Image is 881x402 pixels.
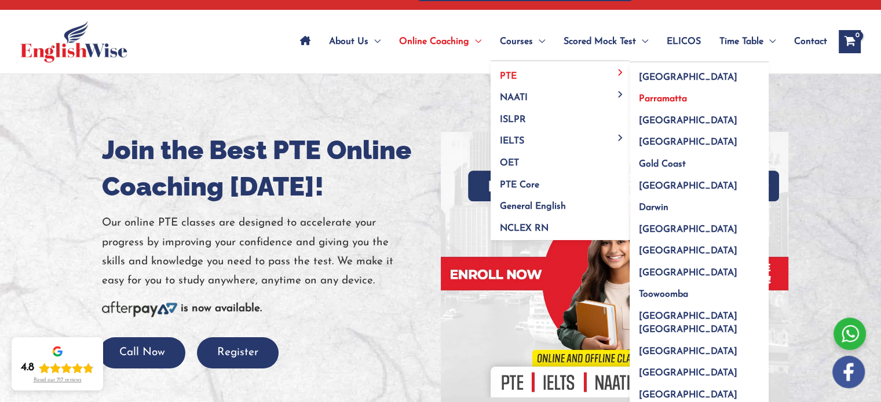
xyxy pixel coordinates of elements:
a: Toowoomba [630,280,769,302]
img: Afterpay-Logo [102,301,177,317]
span: NAATI [500,93,528,102]
a: Darwin [630,193,769,215]
span: Scored Mock Test [564,21,636,62]
span: [GEOGRAPHIC_DATA] [639,268,737,278]
span: Menu Toggle [636,21,648,62]
a: NAATIMenu Toggle [491,83,630,105]
a: Gold Coast [630,150,769,172]
span: Menu Toggle [533,21,545,62]
a: [GEOGRAPHIC_DATA] [630,337,769,359]
a: OET [491,149,630,171]
span: Menu Toggle [469,21,481,62]
span: [GEOGRAPHIC_DATA] [639,73,737,82]
span: OET [500,158,519,168]
a: Scored Mock TestMenu Toggle [554,21,657,62]
button: Register [197,337,279,369]
span: [GEOGRAPHIC_DATA] [639,138,737,147]
span: Menu Toggle [614,69,627,76]
button: Call Now [99,337,185,369]
span: Menu Toggle [614,91,627,97]
a: PTEMenu Toggle [491,61,630,83]
span: Courses [500,21,533,62]
span: Contact [794,21,827,62]
img: cropped-ew-logo [20,21,127,62]
a: Time TableMenu Toggle [710,21,785,62]
a: [GEOGRAPHIC_DATA] [630,128,769,150]
span: IELTS [500,137,524,146]
a: CoursesMenu Toggle [491,21,554,62]
span: [GEOGRAPHIC_DATA] [639,246,737,256]
a: View Shopping Cart, empty [839,30,861,53]
span: Menu Toggle [614,134,627,141]
a: IELTSMenu Toggle [491,127,630,149]
b: is now available. [181,303,262,314]
div: Read our 717 reviews [34,377,82,383]
a: [GEOGRAPHIC_DATA] [630,359,769,381]
span: PTE Core [500,180,539,190]
span: Time Table [719,21,763,62]
img: white-facebook.png [832,356,865,388]
a: NCLEX RN [491,213,630,240]
span: PTE [500,72,517,81]
a: [GEOGRAPHIC_DATA] [630,215,769,237]
a: [GEOGRAPHIC_DATA] [630,258,769,280]
nav: Site Navigation: Main Menu [291,21,827,62]
a: Online CoachingMenu Toggle [390,21,491,62]
span: ELICOS [667,21,701,62]
a: [GEOGRAPHIC_DATA] [630,106,769,128]
span: Menu Toggle [763,21,776,62]
a: About UsMenu Toggle [320,21,390,62]
a: ISLPR [491,105,630,127]
span: Menu Toggle [368,21,381,62]
span: [GEOGRAPHIC_DATA] [GEOGRAPHIC_DATA] [639,312,737,334]
span: Gold Coast [639,160,686,169]
a: Call Now [99,347,185,358]
span: Darwin [639,203,668,212]
a: [GEOGRAPHIC_DATA] [630,62,769,84]
span: ISLPR [500,115,526,124]
div: 4.8 [21,361,34,375]
span: [GEOGRAPHIC_DATA] [639,390,737,400]
span: Toowoomba [639,290,688,299]
a: [GEOGRAPHIC_DATA] [GEOGRAPHIC_DATA] [630,302,769,337]
span: [GEOGRAPHIC_DATA] [639,225,737,234]
h1: Join the Best PTE Online Coaching [DATE]! [102,132,432,205]
span: [GEOGRAPHIC_DATA] [639,347,737,356]
a: [GEOGRAPHIC_DATA] [630,237,769,259]
a: Register [197,347,279,358]
a: General English [491,192,630,214]
a: Contact [785,21,827,62]
span: Parramatta [639,94,687,104]
a: PTE Core [491,170,630,192]
a: [GEOGRAPHIC_DATA] [630,171,769,193]
span: NCLEX RN [500,224,549,233]
span: [GEOGRAPHIC_DATA] [639,368,737,378]
span: [GEOGRAPHIC_DATA] [639,182,737,191]
p: Our online PTE classes are designed to accelerate your progress by improving your confidence and ... [102,213,432,290]
a: Parramatta [630,84,769,106]
a: ELICOS [657,21,710,62]
div: Rating: 4.8 out of 5 [21,361,94,375]
span: General English [500,202,566,211]
span: About Us [329,21,368,62]
span: [GEOGRAPHIC_DATA] [639,116,737,126]
span: Online Coaching [399,21,469,62]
